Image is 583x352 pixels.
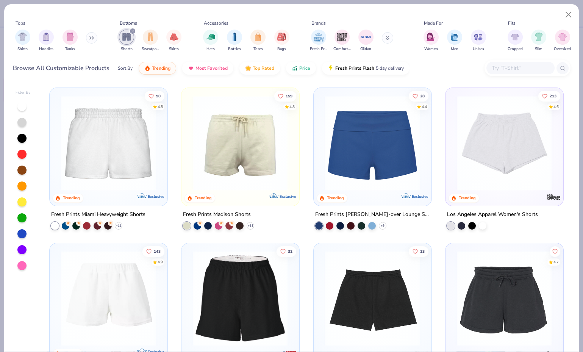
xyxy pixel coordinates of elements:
button: Most Favorited [182,62,233,75]
img: Totes Image [254,33,262,41]
img: af8dff09-eddf-408b-b5dc-51145765dcf2 [57,95,159,191]
img: 3ca48a71-abb5-40b7-a22d-da7277df8024 [321,250,424,346]
span: Bags [277,46,286,52]
img: Sweatpants Image [146,33,155,41]
span: Sweatpants [142,46,159,52]
div: filter for Hoodies [39,30,54,52]
img: Fresh Prints Image [313,31,324,43]
div: Tops [16,20,25,27]
span: + 11 [248,223,253,228]
img: 0f9e37c5-2c60-4d00-8ff5-71159717a189 [453,95,555,191]
img: a88b619d-8dd7-4971-8a75-9e7ec3244d54 [159,95,262,191]
span: Fresh Prints Flash [335,65,374,71]
div: filter for Women [424,30,439,52]
button: filter button [63,30,78,52]
button: Like [142,246,164,257]
img: Shorts Image [122,33,131,41]
img: Los Angeles Apparel logo [546,189,561,204]
span: + 11 [116,223,121,228]
span: Fresh Prints [310,46,327,52]
span: Most Favorited [195,65,228,71]
div: Fresh Prints Miami Heavyweight Shorts [51,210,145,219]
img: d7c09eb8-b573-4a70-8e54-300b8a580557 [453,250,555,346]
img: 2b7564bd-f87b-4f7f-9c6b-7cf9a6c4e730 [424,95,526,191]
div: 4.8 [158,104,163,110]
button: Trending [139,62,176,75]
img: flash.gif [328,65,334,71]
div: Sort By [118,65,133,72]
div: Made For [424,20,443,27]
span: + 9 [381,223,384,228]
img: Shirts Image [18,33,27,41]
span: Slim [535,46,542,52]
div: filter for Bottles [227,30,242,52]
span: Tanks [65,46,75,52]
button: filter button [424,30,439,52]
div: 4.8 [289,104,295,110]
span: 5 day delivery [376,64,404,73]
button: filter button [333,30,351,52]
span: Shorts [121,46,133,52]
button: filter button [274,30,289,52]
button: filter button [166,30,181,52]
div: Fresh Prints Madison Shorts [183,210,251,219]
div: filter for Cropped [508,30,523,52]
button: Close [561,8,576,22]
span: Price [299,65,310,71]
img: Oversized Image [558,33,567,41]
img: TopRated.gif [245,65,251,71]
div: filter for Hats [203,30,218,52]
div: Fresh Prints [PERSON_NAME]-over Lounge Shorts [315,210,430,219]
div: 4.9 [158,259,163,265]
img: Gildan Image [360,31,372,43]
div: filter for Men [447,30,462,52]
span: Hoodies [39,46,53,52]
img: Hats Image [206,33,215,41]
img: 57e454c6-5c1c-4246-bc67-38b41f84003c [189,95,291,191]
button: filter button [227,30,242,52]
img: Slim Image [535,33,543,41]
div: Los Angeles Apparel Women's Shorts [447,210,538,219]
span: Exclusive [280,194,296,199]
button: filter button [531,30,546,52]
button: Like [409,91,428,101]
span: 32 [288,249,292,253]
span: 143 [154,249,161,253]
div: 4.7 [553,259,559,265]
button: filter button [142,30,159,52]
div: filter for Fresh Prints [310,30,327,52]
span: Shirts [17,46,28,52]
img: trending.gif [144,65,150,71]
div: filter for Shorts [119,30,134,52]
button: filter button [554,30,571,52]
div: filter for Sweatpants [142,30,159,52]
div: filter for Gildan [358,30,374,52]
div: filter for Comfort Colors [333,30,351,52]
img: bc96b491-0b73-4b19-a8fc-a836ae7a43fb [424,250,526,346]
img: Men Image [450,33,459,41]
span: Hats [206,46,215,52]
button: filter button [358,30,374,52]
button: Like [277,246,296,257]
button: filter button [508,30,523,52]
span: Bottles [228,46,241,52]
img: e03c1d32-1478-43eb-b197-8e0c1ae2b0d4 [57,250,159,346]
button: filter button [119,30,134,52]
div: filter for Bags [274,30,289,52]
img: most_fav.gif [188,65,194,71]
button: Like [145,91,164,101]
input: Try "T-Shirt" [491,64,549,72]
img: d60be0fe-5443-43a1-ac7f-73f8b6aa2e6e [321,95,424,191]
span: Totes [253,46,263,52]
button: filter button [471,30,486,52]
div: filter for Skirts [166,30,181,52]
div: filter for Tanks [63,30,78,52]
img: Hoodies Image [42,33,50,41]
div: filter for Slim [531,30,546,52]
button: Top Rated [239,62,280,75]
div: Filter By [16,90,31,95]
span: 90 [156,94,161,98]
div: Accessories [204,20,228,27]
button: filter button [15,30,30,52]
button: filter button [310,30,327,52]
